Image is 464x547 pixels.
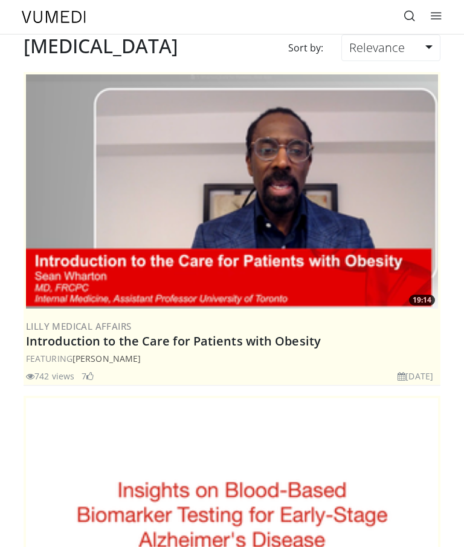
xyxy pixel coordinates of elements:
li: 7 [82,370,94,382]
a: 19:14 [26,74,438,308]
a: Lilly Medical Affairs [26,320,131,332]
span: 19:14 [409,295,435,306]
img: VuMedi Logo [22,11,86,23]
a: Relevance [341,34,440,61]
li: 742 views [26,370,74,382]
img: acc2e291-ced4-4dd5-b17b-d06994da28f3.png.300x170_q85_crop-smart_upscale.png [26,74,438,308]
a: [PERSON_NAME] [72,353,141,364]
li: [DATE] [398,370,433,382]
h2: [MEDICAL_DATA] [24,34,178,57]
span: Relevance [349,39,405,56]
a: Introduction to the Care for Patients with Obesity [26,333,321,349]
div: FEATURING [26,352,438,365]
div: Sort by: [279,34,332,61]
